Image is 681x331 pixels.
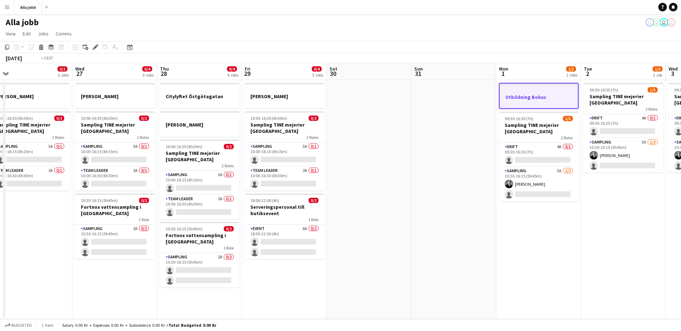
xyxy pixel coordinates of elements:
[75,225,155,259] app-card-role: Sampling2A0/210:30-16:15 (5h45m)
[75,142,155,167] app-card-role: Sampling3A0/110:00-16:15 (6h15m)
[413,69,423,78] span: 31
[160,93,239,100] h3: Citylyftet Östgötagatan
[75,93,155,100] h3: [PERSON_NAME]
[561,135,573,140] span: 2 Roles
[160,222,239,287] app-job-card: 10:30-16:15 (5h45m)0/2Fortnox vattensampling i [GEOGRAPHIC_DATA]1 RoleSampling2A0/210:30-16:15 (5...
[75,122,155,134] h3: Sampling TINE mejerier [GEOGRAPHIC_DATA]
[53,29,74,38] a: Comms
[245,225,324,259] app-card-role: Event6A0/218:00-22:00 (4h)
[667,18,675,27] app-user-avatar: August Löfgren
[39,322,56,328] span: 1 item
[563,116,573,121] span: 1/3
[160,232,239,245] h3: Fortnox vattensampling i [GEOGRAPHIC_DATA]
[75,111,155,191] app-job-card: 10:00-16:30 (6h30m)0/2Sampling TINE mejerier [GEOGRAPHIC_DATA]2 RolesSampling3A0/110:00-16:15 (6h...
[245,204,324,217] h3: Serveringspersonal till butiksevent
[160,83,239,108] div: Citylyftet Östgötagatan
[584,66,592,72] span: Tue
[15,0,42,14] button: Alla jobb
[245,83,324,108] app-job-card: [PERSON_NAME]
[227,72,238,78] div: 4 Jobs
[4,321,33,329] button: Budgeted
[584,83,663,173] app-job-card: 09:30-16:30 (7h)1/3Sampling TINE mejerier [GEOGRAPHIC_DATA]2 RolesDrift4A0/109:30-16:30 (7h) Samp...
[244,69,250,78] span: 29
[160,150,239,163] h3: Sampling TINE mejerier [GEOGRAPHIC_DATA]
[499,167,578,201] app-card-role: Sampling3A1/210:30-16:15 (5h45m)[PERSON_NAME]
[224,144,234,149] span: 0/2
[160,195,239,219] app-card-role: Team Leader2A0/110:00-16:30 (6h30m)
[143,72,154,78] div: 3 Jobs
[35,29,51,38] a: Jobs
[589,87,618,92] span: 09:30-16:30 (7h)
[222,163,234,168] span: 2 Roles
[75,83,155,108] app-job-card: [PERSON_NAME]
[11,323,32,328] span: Budgeted
[160,122,239,128] h3: [PERSON_NAME]
[646,106,658,112] span: 2 Roles
[414,66,423,72] span: Sun
[23,30,31,37] span: Edit
[245,167,324,191] app-card-role: Team Leader2A0/110:00-16:30 (6h30m)
[20,29,34,38] a: Edit
[75,66,84,72] span: Wed
[669,66,678,72] span: Wed
[6,30,16,37] span: View
[505,116,533,121] span: 09:30-16:30 (7h)
[312,72,323,78] div: 3 Jobs
[330,66,337,72] span: Sat
[81,198,118,203] span: 10:30-16:15 (5h45m)
[54,116,64,121] span: 0/2
[584,114,663,138] app-card-role: Drift4A0/109:30-16:30 (7h)
[250,116,287,121] span: 10:00-16:30 (6h30m)
[499,66,508,72] span: Mon
[75,167,155,191] app-card-role: Team Leader2A0/110:00-16:30 (6h30m)
[224,226,234,231] span: 0/2
[58,72,69,78] div: 2 Jobs
[166,144,203,149] span: 10:00-16:30 (6h30m)
[660,18,668,27] app-user-avatar: Emil Hasselberg
[499,112,578,201] app-job-card: 09:30-16:30 (7h)1/3Sampling TINE mejerier [GEOGRAPHIC_DATA]2 RolesDrift4A0/109:30-16:30 (7h) Samp...
[328,69,337,78] span: 30
[309,116,319,121] span: 0/2
[223,245,234,251] span: 1 Role
[308,217,319,222] span: 1 Role
[168,322,216,328] span: Total Budgeted 0.00 kr
[166,226,203,231] span: 10:30-16:15 (5h45m)
[160,111,239,137] app-job-card: [PERSON_NAME]
[312,66,322,72] span: 0/4
[245,193,324,259] app-job-card: 18:00-22:00 (4h)0/2Serveringspersonal till butiksevent1 RoleEvent6A0/218:00-22:00 (4h)
[653,18,661,27] app-user-avatar: Hedda Lagerbielke
[6,17,39,28] h1: Alla jobb
[44,55,53,61] div: CEST
[52,135,64,140] span: 2 Roles
[159,69,169,78] span: 28
[62,322,216,328] div: Salary 0.00 kr + Expenses 0.00 kr + Subsistence 0.00 kr =
[306,135,319,140] span: 2 Roles
[75,193,155,259] div: 10:30-16:15 (5h45m)0/2Fortnox vattensampling i [GEOGRAPHIC_DATA]1 RoleSampling2A0/210:30-16:15 (5...
[160,253,239,287] app-card-role: Sampling2A0/210:30-16:15 (5h45m)
[245,111,324,191] app-job-card: 10:00-16:30 (6h30m)0/2Sampling TINE mejerier [GEOGRAPHIC_DATA]2 RolesSampling3A0/110:00-16:15 (6h...
[160,140,239,219] app-job-card: 10:00-16:30 (6h30m)0/2Sampling TINE mejerier [GEOGRAPHIC_DATA]2 RolesSampling3A0/110:00-16:15 (6h...
[245,122,324,134] h3: Sampling TINE mejerier [GEOGRAPHIC_DATA]
[74,69,84,78] span: 27
[227,66,237,72] span: 0/4
[81,116,118,121] span: 10:00-16:30 (6h30m)
[648,87,658,92] span: 1/3
[56,30,72,37] span: Comms
[668,69,678,78] span: 3
[498,69,508,78] span: 1
[3,29,18,38] a: View
[309,198,319,203] span: 0/2
[245,66,250,72] span: Fri
[653,66,663,72] span: 1/3
[57,66,67,72] span: 0/2
[137,135,149,140] span: 2 Roles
